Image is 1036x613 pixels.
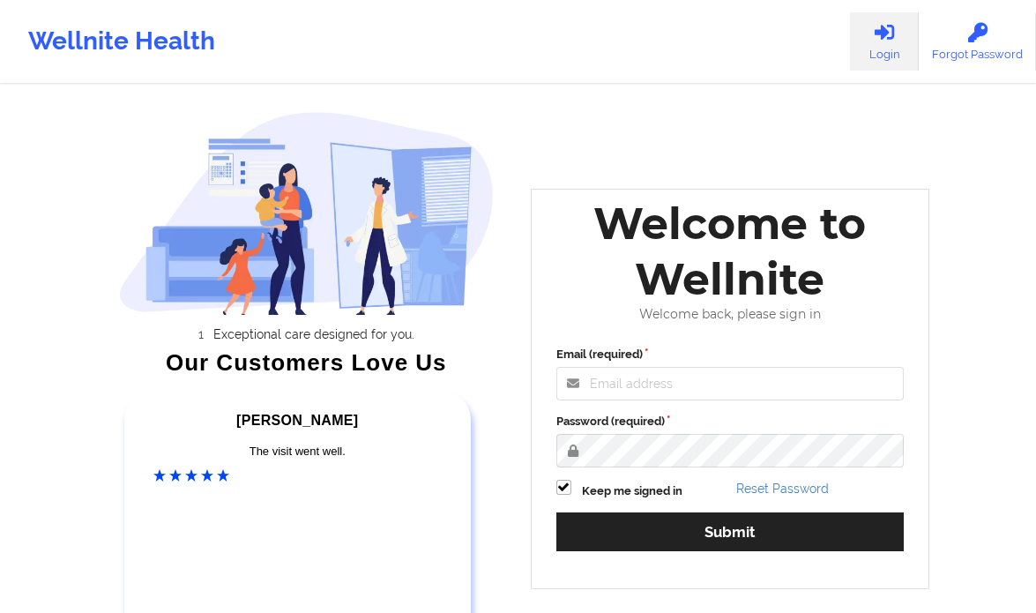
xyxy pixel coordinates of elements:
div: Welcome back, please sign in [544,307,917,322]
button: Submit [556,512,905,550]
span: [PERSON_NAME] [236,413,358,428]
a: Reset Password [736,482,829,496]
input: Email address [556,367,905,400]
div: The visit went well. [153,443,442,460]
li: Exceptional care designed for you. [135,327,494,341]
label: Password (required) [556,413,905,430]
div: Our Customers Love Us [119,354,494,371]
a: Forgot Password [919,12,1036,71]
label: Email (required) [556,346,905,363]
label: Keep me signed in [582,482,682,500]
a: Login [850,12,919,71]
div: Welcome to Wellnite [544,196,917,307]
img: wellnite-auth-hero_200.c722682e.png [119,111,494,315]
